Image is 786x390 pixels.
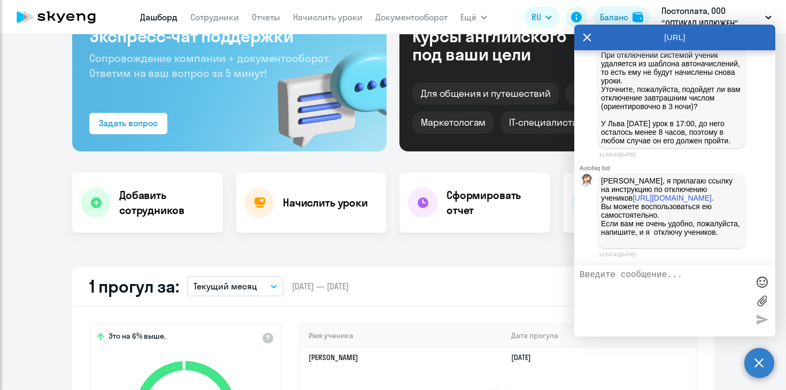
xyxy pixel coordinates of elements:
span: Это на 6% выше, [109,331,166,344]
a: [URL][DOMAIN_NAME] [633,194,712,202]
div: Маркетологам [412,111,494,134]
a: Документооборот [375,12,448,22]
p: Постоплата, ООО "ОПТИКАЛ ИЛЛЮЖЕН" [661,4,761,30]
h4: Начислить уроки [283,195,368,210]
h2: 1 прогул за: [89,276,179,297]
div: Бизнес и командировки [566,82,693,105]
button: RU [524,6,559,28]
th: Имя ученика [300,325,503,347]
a: [DATE] [511,353,540,362]
h3: Экспресс-чат поддержки [89,25,369,47]
a: Отчеты [252,12,280,22]
span: RU [531,11,541,24]
div: Баланс [600,11,628,24]
img: bg-img [262,31,387,151]
a: Сотрудники [190,12,239,22]
div: IT-специалистам [500,111,592,134]
span: Ещё [460,11,476,24]
time: 11:54:01[DATE] [599,151,636,157]
div: Задать вопрос [99,117,158,129]
button: Текущий месяц [187,276,283,296]
div: Для общения и путешествий [412,82,559,105]
time: 12:03:41[DATE] [599,251,636,257]
div: Курсы английского под ваши цели [412,27,595,63]
h4: Сформировать отчет [446,188,542,218]
button: Ещё [460,6,487,28]
label: Лимит 10 файлов [754,293,770,309]
button: Балансbalance [594,6,650,28]
div: Autofaq bot [580,165,775,171]
a: Дашборд [140,12,178,22]
span: [DATE] — [DATE] [292,280,349,292]
p: [PERSON_NAME], я прилагаю ссылку на инструкцию по отключению учеников . Вы можете воспользоваться... [601,177,742,245]
button: Задать вопрос [89,113,167,134]
button: Постоплата, ООО "ОПТИКАЛ ИЛЛЮЖЕН" [656,4,777,30]
th: Дата прогула [503,325,696,347]
a: [PERSON_NAME] [309,353,358,362]
p: В кабинете компании вам доступно отключение учеников будущей датой. Ближайшая дата отключения - 1... [601,8,742,145]
span: Сопровождение компании + документооборот. Ответим на ваш вопрос за 5 минут! [89,51,331,80]
img: bot avatar [580,174,594,189]
p: Текущий месяц [194,280,257,293]
h4: Добавить сотрудников [119,188,214,218]
a: Начислить уроки [293,12,363,22]
img: balance [633,12,643,22]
